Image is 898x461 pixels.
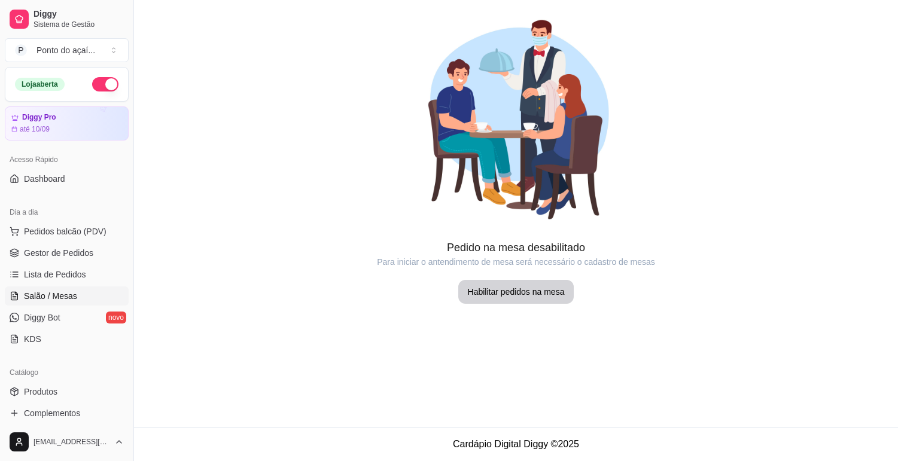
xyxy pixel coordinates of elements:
a: Diggy Botnovo [5,308,129,327]
a: Diggy Proaté 10/09 [5,106,129,141]
button: Select a team [5,38,129,62]
span: Salão / Mesas [24,290,77,302]
span: KDS [24,333,41,345]
article: até 10/09 [20,124,50,134]
span: Pedidos balcão (PDV) [24,225,106,237]
div: Dia a dia [5,203,129,222]
span: Diggy [34,9,124,20]
a: Salão / Mesas [5,286,129,306]
button: [EMAIL_ADDRESS][DOMAIN_NAME] [5,428,129,456]
span: Dashboard [24,173,65,185]
a: Gestor de Pedidos [5,243,129,262]
a: DiggySistema de Gestão [5,5,129,33]
a: KDS [5,329,129,349]
article: Diggy Pro [22,113,56,122]
div: Ponto do açaí ... [36,44,95,56]
span: Sistema de Gestão [34,20,124,29]
div: Acesso Rápido [5,150,129,169]
footer: Cardápio Digital Diggy © 2025 [134,427,898,461]
span: Complementos [24,407,80,419]
button: Alterar Status [92,77,118,91]
span: Lista de Pedidos [24,268,86,280]
a: Lista de Pedidos [5,265,129,284]
span: [EMAIL_ADDRESS][DOMAIN_NAME] [34,437,109,447]
div: Loja aberta [15,78,65,91]
article: Pedido na mesa desabilitado [134,239,898,256]
article: Para iniciar o antendimento de mesa será necessário o cadastro de mesas [134,256,898,268]
span: Diggy Bot [24,312,60,323]
button: Habilitar pedidos na mesa [458,280,574,304]
a: Complementos [5,404,129,423]
a: Dashboard [5,169,129,188]
span: Produtos [24,386,57,398]
span: P [15,44,27,56]
div: Catálogo [5,363,129,382]
span: Gestor de Pedidos [24,247,93,259]
a: Produtos [5,382,129,401]
button: Pedidos balcão (PDV) [5,222,129,241]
